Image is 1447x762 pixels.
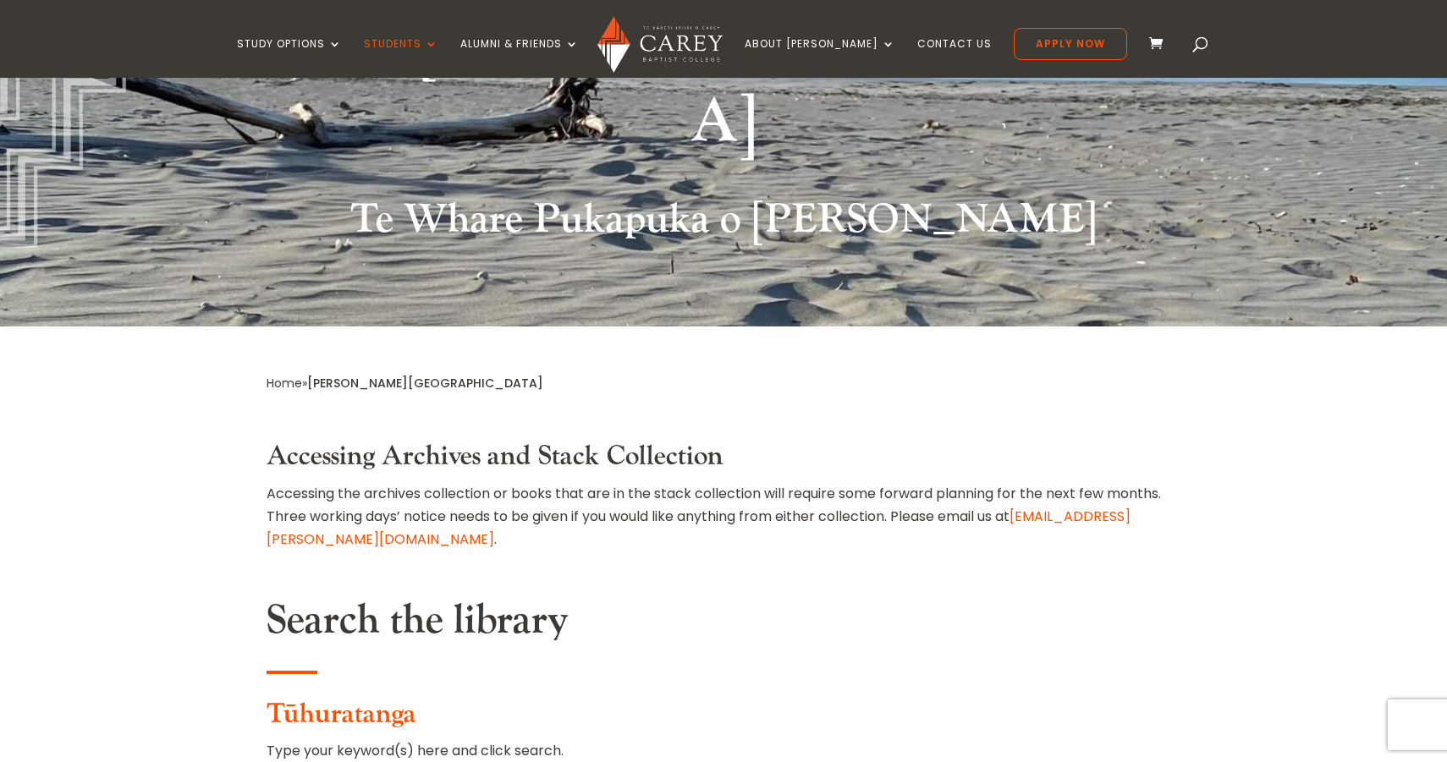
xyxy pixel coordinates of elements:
[307,375,543,392] span: [PERSON_NAME][GEOGRAPHIC_DATA]
[597,16,722,73] img: Carey Baptist College
[237,38,342,78] a: Study Options
[267,375,302,392] a: Home
[267,699,1180,739] h3: Tūhuratanga
[267,596,1180,654] h2: Search the library
[1014,28,1127,60] a: Apply Now
[267,195,1180,253] h2: Te Whare Pukapuka o [PERSON_NAME]
[267,375,543,392] span: »
[364,38,438,78] a: Students
[267,482,1180,551] p: Accessing the archives collection or books that are in the stack collection will require some for...
[917,38,992,78] a: Contact Us
[267,441,1180,481] h3: Accessing Archives and Stack Collection
[460,38,579,78] a: Alumni & Friends
[745,38,895,78] a: About [PERSON_NAME]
